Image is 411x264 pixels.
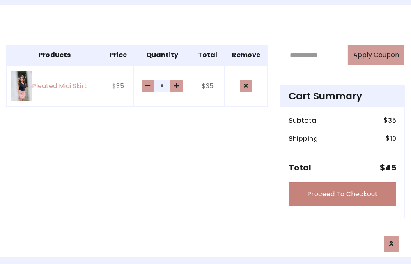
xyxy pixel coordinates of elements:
td: $35 [191,65,225,107]
td: $35 [103,65,133,107]
h6: Shipping [289,135,318,142]
th: Quantity [133,45,191,66]
h5: Total [289,163,311,172]
h6: $ [386,135,396,142]
th: Total [191,45,225,66]
span: 45 [385,162,396,173]
th: Remove [224,45,268,66]
th: Products [7,45,103,66]
h5: $ [380,163,396,172]
span: 10 [390,134,396,143]
button: Apply Coupon [348,45,404,65]
h6: Subtotal [289,117,318,124]
h6: $ [383,117,396,124]
a: Pleated Midi Skirt [11,71,98,101]
span: 35 [388,116,396,125]
a: Proceed To Checkout [289,182,396,206]
h4: Cart Summary [289,90,396,102]
th: Price [103,45,133,66]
